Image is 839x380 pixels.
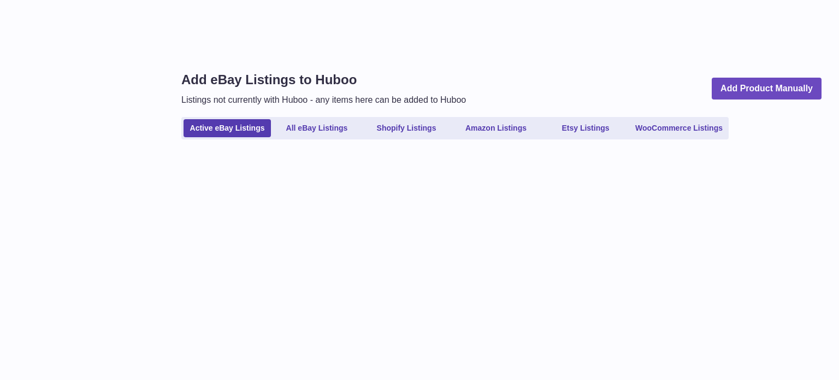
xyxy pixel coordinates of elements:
p: Listings not currently with Huboo - any items here can be added to Huboo [181,94,466,106]
a: Active eBay Listings [184,119,271,137]
a: Amazon Listings [452,119,540,137]
a: Add Product Manually [712,78,822,100]
a: Shopify Listings [363,119,450,137]
a: WooCommerce Listings [631,119,726,137]
h1: Add eBay Listings to Huboo [181,71,466,89]
a: Etsy Listings [542,119,629,137]
a: All eBay Listings [273,119,361,137]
